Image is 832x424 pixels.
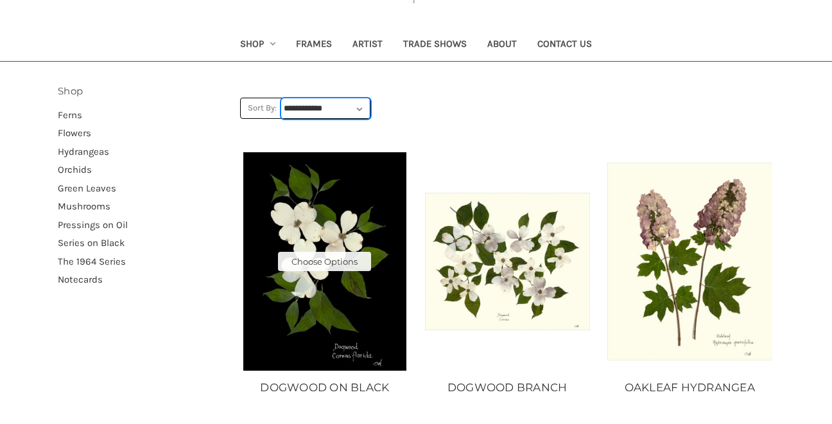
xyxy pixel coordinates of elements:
a: Hydrangeas [58,143,227,161]
a: About [477,30,527,61]
a: Shop [230,30,286,61]
a: Flowers [58,124,227,143]
a: The 1964 Series [58,252,227,271]
a: Series on Black [58,234,227,252]
a: OAKLEAF HYDRANGEA, Price range from $10.00 to $235.00 [607,152,772,370]
a: Choose Options [278,252,371,271]
img: Unframed [425,193,590,331]
a: OAKLEAF HYDRANGEA, Price range from $10.00 to $235.00 [605,380,774,396]
h2: Shop [58,84,227,99]
a: Frames [286,30,342,61]
img: Unframed [242,152,407,370]
a: Mushrooms [58,197,227,216]
a: Pressings on Oil [58,216,227,234]
a: Trade Shows [393,30,477,61]
a: DOGWOOD BRANCH, Price range from $10.00 to $235.00 [425,152,590,370]
a: Orchids [58,161,227,179]
a: Artist [342,30,393,61]
a: Ferns [58,106,227,125]
a: DOGWOOD ON BLACK, Price range from $10.00 to $235.00 [240,380,409,396]
img: Unframed [607,163,772,361]
a: Notecards [58,270,227,289]
label: Sort By: [241,98,277,118]
a: Contact Us [527,30,602,61]
a: DOGWOOD BRANCH, Price range from $10.00 to $235.00 [423,380,592,396]
a: DOGWOOD ON BLACK, Price range from $10.00 to $235.00 [242,152,407,370]
a: Green Leaves [58,179,227,198]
